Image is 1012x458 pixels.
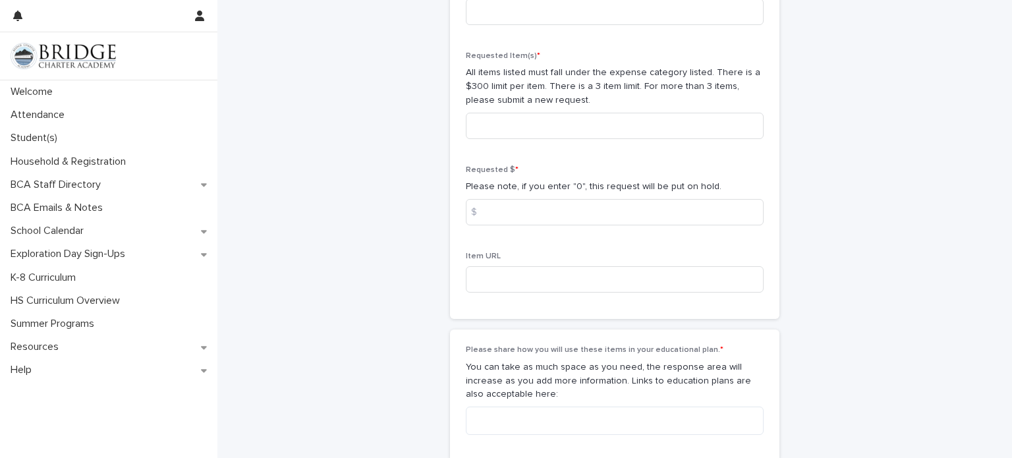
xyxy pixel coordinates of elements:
[5,225,94,237] p: School Calendar
[5,364,42,376] p: Help
[5,202,113,214] p: BCA Emails & Notes
[5,318,105,330] p: Summer Programs
[5,295,130,307] p: HS Curriculum Overview
[5,109,75,121] p: Attendance
[466,346,723,354] span: Please share how you will use these items in your educational plan.
[5,86,63,98] p: Welcome
[5,132,68,144] p: Student(s)
[466,199,492,225] div: $
[466,360,764,401] p: You can take as much space as you need, the response area will increase as you add more informati...
[466,252,501,260] span: Item URL
[466,66,764,107] p: All items listed must fall under the expense category listed. There is a $300 limit per item. The...
[466,52,540,60] span: Requested Item(s)
[466,166,519,174] span: Requested $
[5,179,111,191] p: BCA Staff Directory
[5,248,136,260] p: Exploration Day Sign-Ups
[5,272,86,284] p: K-8 Curriculum
[5,341,69,353] p: Resources
[5,156,136,168] p: Household & Registration
[466,180,764,194] p: Please note, if you enter "0", this request will be put on hold.
[11,43,116,69] img: V1C1m3IdTEidaUdm9Hs0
